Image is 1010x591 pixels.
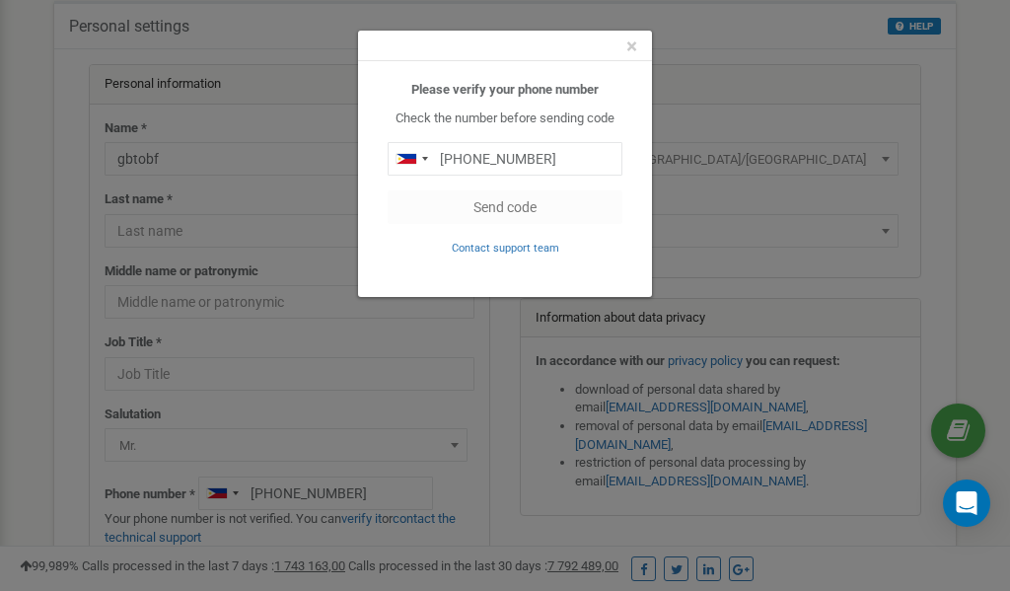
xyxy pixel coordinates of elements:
[943,480,990,527] div: Open Intercom Messenger
[452,240,559,255] a: Contact support team
[389,143,434,175] div: Telephone country code
[452,242,559,255] small: Contact support team
[626,37,637,57] button: Close
[388,142,622,176] input: 0905 123 4567
[626,35,637,58] span: ×
[388,110,622,128] p: Check the number before sending code
[411,82,599,97] b: Please verify your phone number
[388,190,622,224] button: Send code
